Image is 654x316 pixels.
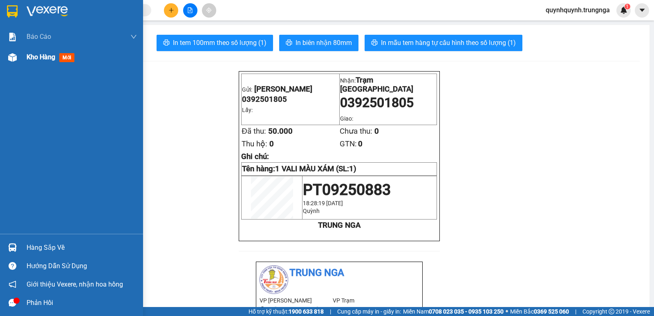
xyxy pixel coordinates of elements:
li: VP Trạm [GEOGRAPHIC_DATA] [56,35,109,62]
span: copyright [609,309,614,314]
strong: 1900 633 818 [289,308,324,315]
span: plus [168,7,174,13]
span: Ghi chú: [241,152,269,161]
img: warehouse-icon [8,243,17,252]
p: Gửi: [242,85,338,94]
span: 0 [374,127,379,136]
b: T1 [PERSON_NAME], P Phú Thuỷ [4,45,54,69]
span: PT09250883 [303,181,391,199]
strong: TRUNG NGA [318,221,361,230]
span: down [130,34,137,40]
button: aim [202,3,216,18]
button: plus [164,3,178,18]
span: 1 VALI MÀU XÁM (SL: [275,164,356,173]
span: 50.000 [268,127,293,136]
span: Miền Bắc [510,307,569,316]
span: Hỗ trợ kỹ thuật: [249,307,324,316]
img: logo.jpg [260,265,288,294]
span: 1) [349,164,356,173]
span: In mẫu tem hàng tự cấu hình theo số lượng (1) [381,38,516,48]
li: VP Trạm [GEOGRAPHIC_DATA] [333,296,406,314]
span: | [330,307,331,316]
li: Trung Nga [4,4,119,20]
span: printer [371,39,378,47]
strong: Tên hàng: [242,164,356,173]
li: Trung Nga [260,265,419,281]
li: VP [PERSON_NAME] [260,296,333,305]
div: Hàng sắp về [27,242,137,254]
span: Kho hàng [27,53,55,61]
sup: 1 [625,4,630,9]
div: Phản hồi [27,297,137,309]
span: Thu hộ: [242,139,267,148]
span: notification [9,280,16,288]
span: 18:28:19 [DATE] [303,200,343,206]
li: VP [PERSON_NAME] [4,35,56,44]
span: Giới thiệu Vexere, nhận hoa hồng [27,279,123,289]
span: aim [206,7,212,13]
img: logo-vxr [7,5,18,18]
strong: 0369 525 060 [534,308,569,315]
span: In biên nhận 80mm [296,38,352,48]
div: Hướng dẫn sử dụng [27,260,137,272]
p: Nhận: [340,76,437,94]
span: | [575,307,576,316]
span: question-circle [9,262,16,270]
span: GTN: [340,139,357,148]
button: caret-down [635,3,649,18]
strong: 0708 023 035 - 0935 103 250 [429,308,504,315]
span: Đã thu: [242,127,266,136]
span: Giao: [340,115,353,122]
span: ⚪️ [506,310,508,313]
span: 0392501805 [340,95,414,110]
img: logo.jpg [4,4,33,33]
span: printer [286,39,292,47]
button: file-add [183,3,197,18]
img: warehouse-icon [8,53,17,62]
span: Quỳnh [303,208,320,214]
button: printerIn mẫu tem hàng tự cấu hình theo số lượng (1) [365,35,522,51]
span: Miền Nam [403,307,504,316]
span: printer [163,39,170,47]
span: In tem 100mm theo số lượng (1) [173,38,267,48]
span: Cung cấp máy in - giấy in: [337,307,401,316]
span: file-add [187,7,193,13]
span: quynhquynh.trungnga [539,5,616,15]
span: environment [260,307,265,312]
span: 0392501805 [242,95,287,104]
img: solution-icon [8,33,17,41]
span: mới [59,53,74,62]
span: [PERSON_NAME] [254,85,312,94]
span: 0 [269,139,274,148]
span: Trạm [GEOGRAPHIC_DATA] [340,76,413,94]
button: printerIn tem 100mm theo số lượng (1) [157,35,273,51]
span: message [9,299,16,307]
span: Lấy: [242,107,253,113]
span: 1 [626,4,629,9]
img: icon-new-feature [620,7,627,14]
span: caret-down [638,7,646,14]
span: 0 [358,139,363,148]
button: printerIn biên nhận 80mm [279,35,358,51]
span: Báo cáo [27,31,51,42]
span: environment [4,45,10,51]
span: Chưa thu: [340,127,372,136]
